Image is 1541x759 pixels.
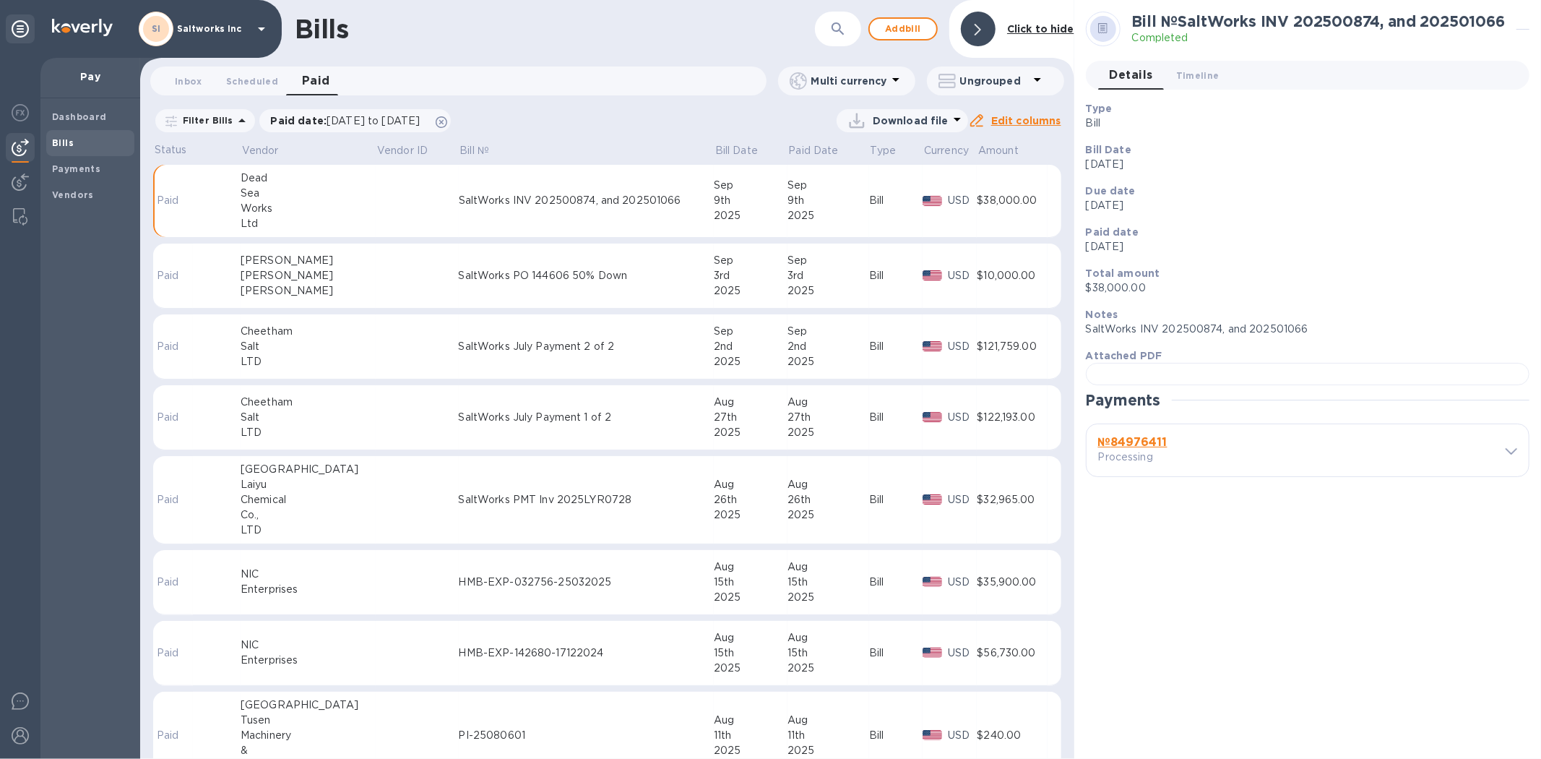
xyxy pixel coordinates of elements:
p: Amount [978,143,1019,158]
div: NIC [241,567,376,582]
p: Paid [157,575,189,590]
div: $240.00 [977,728,1048,743]
img: USD [923,648,942,658]
div: 2nd [787,339,869,354]
div: 15th [714,575,787,590]
div: $56,730.00 [977,646,1048,661]
div: 15th [787,575,869,590]
div: [PERSON_NAME] [241,283,376,299]
div: 9th [714,193,787,208]
p: Bill № [459,143,489,158]
p: Completed [1132,30,1505,46]
div: [GEOGRAPHIC_DATA] [241,462,376,477]
div: Machinery [241,728,376,743]
div: Aug [787,713,869,728]
div: Aug [714,395,787,410]
div: 2025 [787,507,869,523]
div: Aug [714,630,787,646]
div: Ltd [241,216,376,231]
img: USD [923,270,942,280]
b: Dashboard [52,111,107,122]
img: USD [923,412,942,422]
b: Paid date [1086,226,1139,238]
div: Bill [869,193,923,208]
div: Works [241,201,376,216]
span: Type [871,143,915,158]
img: USD [923,341,942,351]
span: Paid Date [788,143,857,158]
div: 27th [787,410,869,425]
h2: Payments [1086,391,1161,409]
div: LTD [241,354,376,369]
div: 15th [787,646,869,661]
div: 2025 [714,661,787,676]
span: Vendor [242,143,298,158]
img: USD [923,577,942,587]
p: $38,000.00 [1086,280,1518,296]
b: Notes [1086,309,1118,320]
b: Due date [1086,185,1136,197]
b: № 84976411 [1098,435,1167,449]
span: Bill Date [715,143,777,158]
p: Download file [873,113,949,128]
div: [PERSON_NAME] [241,253,376,268]
b: SI [152,23,161,34]
div: $32,965.00 [977,492,1048,507]
span: Currency [924,143,969,158]
img: Logo [52,19,113,36]
div: Bill [869,492,923,507]
p: USD [948,728,977,743]
p: Bill Date [715,143,758,158]
p: Paid date : [271,113,428,128]
b: Payments [52,163,100,174]
div: $121,759.00 [977,339,1048,354]
span: Scheduled [226,74,278,89]
div: Sep [787,324,869,339]
div: [PERSON_NAME] [241,268,376,283]
div: Dead [241,171,376,186]
p: Pay [52,69,129,84]
button: Addbill [868,17,938,40]
div: SaltWorks July Payment 1 of 2 [459,410,715,425]
p: Paid [157,268,189,283]
p: SaltWorks INV 202500874, and 202501066 [1086,322,1518,337]
div: Co., [241,507,376,523]
div: $122,193.00 [977,410,1048,425]
div: 26th [714,492,787,507]
div: Salt [241,410,376,425]
div: 11th [714,728,787,743]
span: Timeline [1176,68,1220,83]
p: USD [948,575,977,590]
div: Cheetham [241,395,376,410]
div: 2025 [787,743,869,758]
u: Edit columns [991,115,1061,126]
p: Multi currency [811,74,887,88]
div: Bill [869,268,923,283]
p: USD [948,410,977,425]
p: Paid [157,646,189,661]
div: 2025 [787,590,869,605]
div: SaltWorks PO 144606 50% Down [459,268,715,283]
div: Aug [714,559,787,575]
div: LTD [241,425,376,440]
div: Aug [714,477,787,492]
span: Vendor ID [377,143,446,158]
img: USD [923,730,942,740]
div: 3rd [714,268,787,283]
div: SaltWorks July Payment 2 of 2 [459,339,715,354]
div: Aug [787,395,869,410]
span: Inbox [175,74,202,89]
b: Vendors [52,189,94,200]
div: Aug [714,713,787,728]
div: Sep [787,253,869,268]
span: [DATE] to [DATE] [327,115,420,126]
div: 2025 [714,743,787,758]
div: Unpin categories [6,14,35,43]
img: USD [923,196,942,206]
div: 2025 [714,283,787,299]
div: SaltWorks INV 202500874, and 202501066 [459,193,715,208]
div: Laiyu [241,477,376,492]
div: Paid date:[DATE] to [DATE] [259,109,452,132]
p: Paid [157,728,189,743]
p: Bill [1086,116,1518,131]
